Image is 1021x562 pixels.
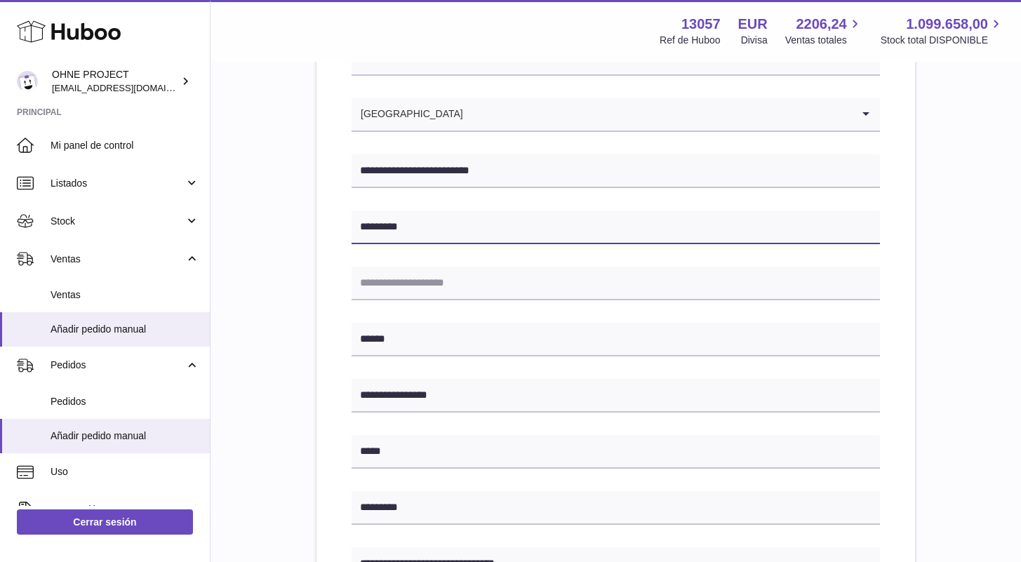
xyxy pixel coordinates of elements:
[741,34,768,47] div: Divisa
[796,15,846,34] span: 2206,24
[352,98,880,132] div: Search for option
[52,68,178,95] div: OHNE PROJECT
[17,509,193,535] a: Cerrar sesión
[51,395,199,408] span: Pedidos
[51,503,185,516] span: Facturación y pagos
[681,15,721,34] strong: 13057
[51,177,185,190] span: Listados
[660,34,720,47] div: Ref de Huboo
[51,359,185,372] span: Pedidos
[17,71,38,92] img: support@ohneproject.com
[881,15,1004,47] a: 1.099.658,00 Stock total DISPONIBLE
[51,253,185,266] span: Ventas
[51,465,199,479] span: Uso
[52,82,206,93] span: [EMAIL_ADDRESS][DOMAIN_NAME]
[738,15,768,34] strong: EUR
[51,323,199,336] span: Añadir pedido manual
[906,15,988,34] span: 1.099.658,00
[51,288,199,302] span: Ventas
[881,34,1004,47] span: Stock total DISPONIBLE
[785,34,863,47] span: Ventas totales
[464,98,852,131] input: Search for option
[51,215,185,228] span: Stock
[51,429,199,443] span: Añadir pedido manual
[785,15,863,47] a: 2206,24 Ventas totales
[352,98,464,131] span: [GEOGRAPHIC_DATA]
[51,139,199,152] span: Mi panel de control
